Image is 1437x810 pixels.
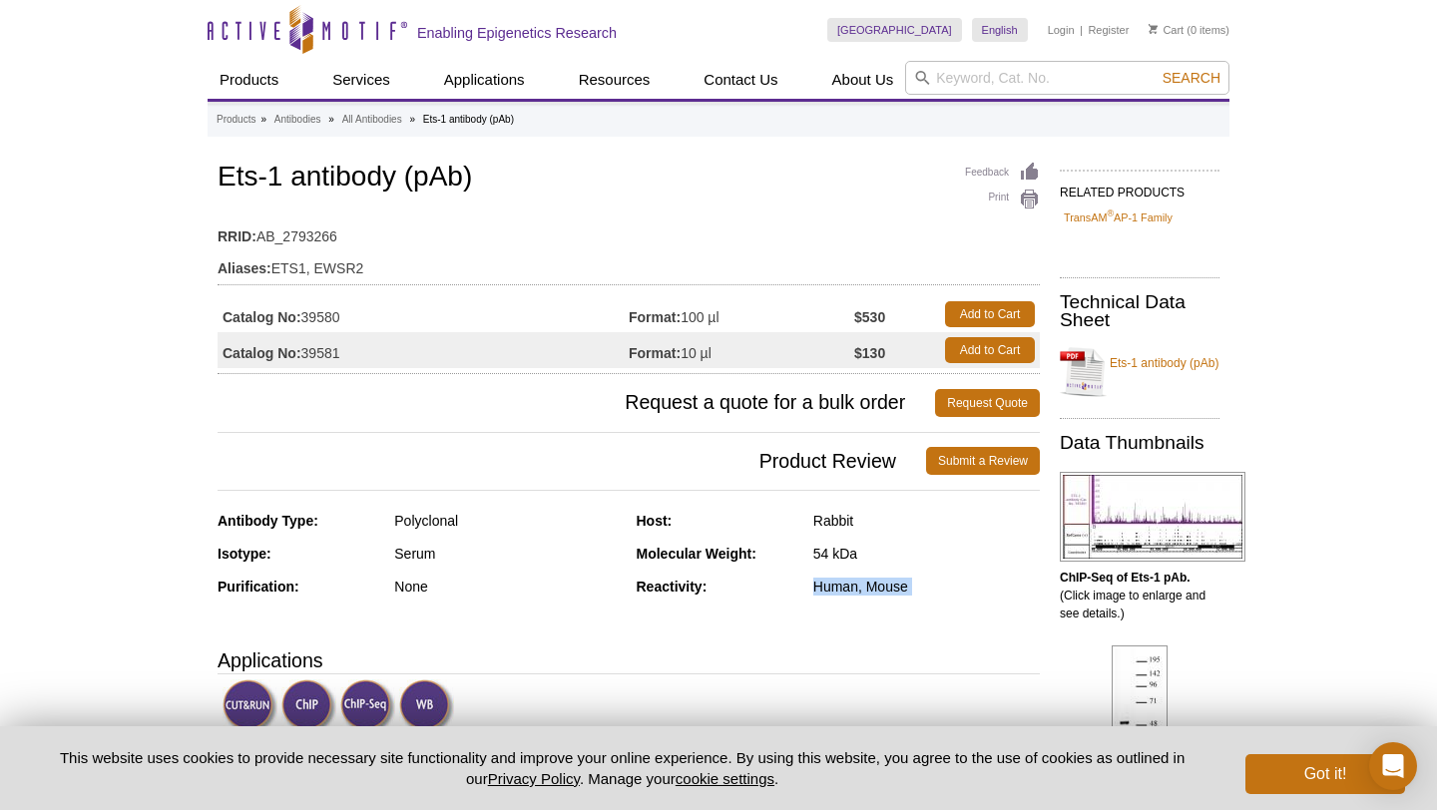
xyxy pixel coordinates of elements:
[218,162,1040,196] h1: Ets-1 antibody (pAb)
[629,344,681,362] strong: Format:
[972,18,1028,42] a: English
[218,645,1040,675] h3: Applications
[945,301,1035,327] a: Add to Cart
[223,308,301,326] strong: Catalog No:
[692,61,789,99] a: Contact Us
[218,389,935,417] span: Request a quote for a bulk order
[409,114,415,125] li: »
[218,513,318,529] strong: Antibody Type:
[218,247,1040,279] td: ETS1, EWSR2
[340,679,395,734] img: ChIP-Seq Validated
[1157,69,1226,87] button: Search
[935,389,1040,417] a: Request Quote
[432,61,537,99] a: Applications
[813,578,1040,596] div: Human, Mouse
[926,447,1040,475] a: Submit a Review
[854,344,885,362] strong: $130
[1149,23,1184,37] a: Cart
[813,545,1040,563] div: 54 kDa
[488,770,580,787] a: Privacy Policy
[342,111,402,129] a: All Antibodies
[1060,571,1191,585] b: ChIP-Seq of Ets-1 pAb.
[1149,24,1158,34] img: Your Cart
[945,337,1035,363] a: Add to Cart
[1163,70,1220,86] span: Search
[1369,742,1417,790] div: Open Intercom Messenger
[1112,645,1168,801] img: Ets-1 antibody (pAb) tested by Western blot.
[965,162,1040,184] a: Feedback
[223,344,301,362] strong: Catalog No:
[1149,18,1229,42] li: (0 items)
[1060,293,1219,329] h2: Technical Data Sheet
[629,308,681,326] strong: Format:
[1088,23,1129,37] a: Register
[637,513,673,529] strong: Host:
[208,61,290,99] a: Products
[637,579,708,595] strong: Reactivity:
[218,215,1040,247] td: AB_2793266
[218,447,926,475] span: Product Review
[1080,18,1083,42] li: |
[827,18,962,42] a: [GEOGRAPHIC_DATA]
[1060,472,1245,562] img: Ets-1 antibody (pAb) tested by ChIP-Seq.
[965,189,1040,210] a: Print
[1245,754,1405,794] button: Got it!
[217,111,255,129] a: Products
[218,546,271,562] strong: Isotype:
[218,259,271,277] strong: Aliases:
[813,512,1040,530] div: Rabbit
[274,111,321,129] a: Antibodies
[328,114,334,125] li: »
[223,679,277,734] img: CUT&RUN Validated
[417,24,617,42] h2: Enabling Epigenetics Research
[423,114,514,125] li: Ets-1 antibody (pAb)
[1060,170,1219,205] h2: RELATED PRODUCTS
[1064,208,1173,226] a: TransAM®AP-1 Family
[905,61,1229,95] input: Keyword, Cat. No.
[820,61,906,99] a: About Us
[281,679,336,734] img: ChIP Validated
[218,579,299,595] strong: Purification:
[1048,23,1075,37] a: Login
[1060,434,1219,452] h2: Data Thumbnails
[218,227,256,245] strong: RRID:
[399,679,454,734] img: Western Blot Validated
[394,512,621,530] div: Polyclonal
[1107,208,1114,218] sup: ®
[260,114,266,125] li: »
[1060,569,1219,622] p: (Click image to enlarge and see details.)
[218,332,629,368] td: 39581
[629,332,854,368] td: 10 µl
[567,61,663,99] a: Resources
[218,296,629,332] td: 39580
[676,770,774,787] button: cookie settings
[320,61,402,99] a: Services
[1060,342,1219,402] a: Ets-1 antibody (pAb)
[637,546,756,562] strong: Molecular Weight:
[394,578,621,596] div: None
[854,308,885,326] strong: $530
[629,296,854,332] td: 100 µl
[394,545,621,563] div: Serum
[32,747,1212,789] p: This website uses cookies to provide necessary site functionality and improve your online experie...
